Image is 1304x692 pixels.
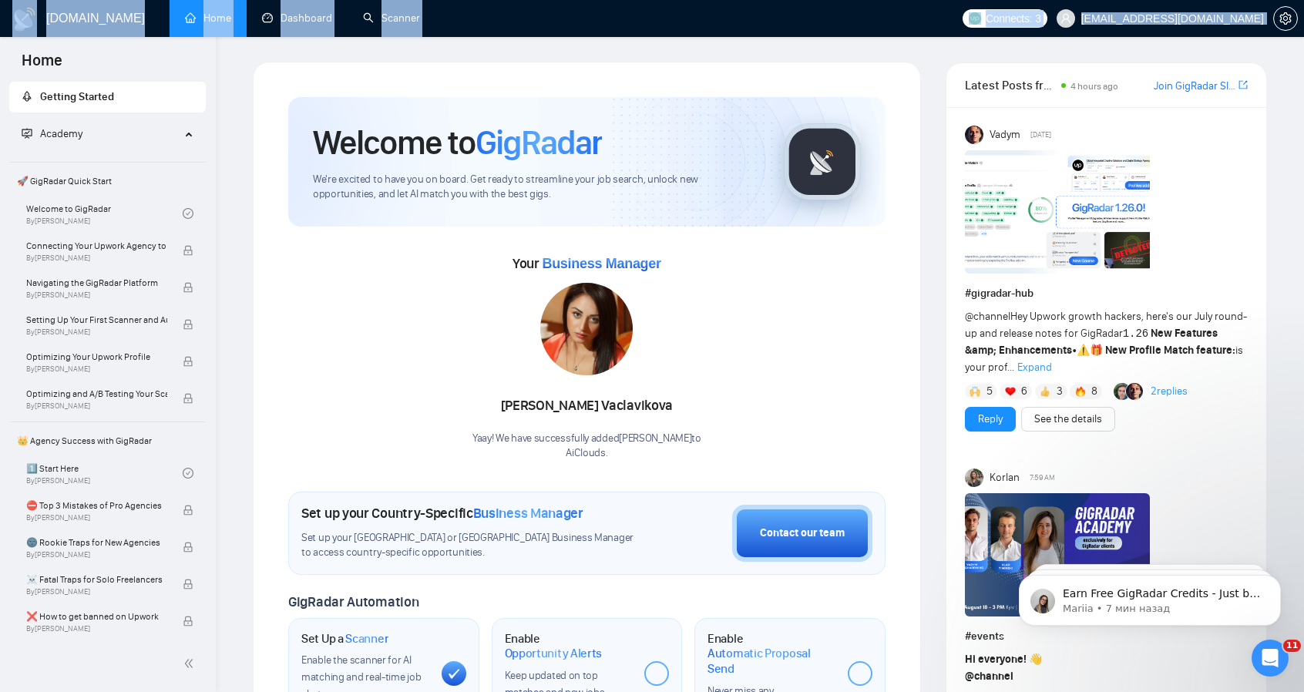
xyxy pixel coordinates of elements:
span: Scanner [345,631,388,647]
img: 🙌 [970,386,980,397]
span: 🚀 GigRadar Quick Start [11,166,204,197]
span: We're excited to have you on board. Get ready to streamline your job search, unlock new opportuni... [313,173,759,202]
span: By [PERSON_NAME] [26,328,167,337]
span: 5 [986,384,993,399]
span: 11 [1283,640,1301,652]
strong: New Profile Match feature: [1105,344,1235,357]
li: Getting Started [9,82,206,113]
img: logo [12,7,37,32]
a: Welcome to GigRadarBy[PERSON_NAME] [26,197,183,230]
img: upwork-logo.png [969,12,981,25]
span: 🎁 [1090,344,1103,357]
span: lock [183,505,193,516]
img: ❤️ [1005,386,1016,397]
a: searchScanner [363,12,420,25]
img: 👍 [1040,386,1050,397]
a: 1️⃣ Start HereBy[PERSON_NAME] [26,456,183,490]
span: 3 [1057,384,1063,399]
a: setting [1273,12,1298,25]
h1: Welcome to [313,122,602,163]
span: lock [183,282,193,293]
img: 1687098662386-128.jpg [540,283,633,375]
span: 🌚 Rookie Traps for New Agencies [26,535,167,550]
h1: # events [965,628,1248,645]
img: F09ASNL5WRY-GR%20Academy%20-%20Tamara%20Levit.png [965,493,1150,616]
span: Latest Posts from the GigRadar Community [965,76,1057,95]
span: Connecting Your Upwork Agency to GigRadar [26,238,167,254]
span: @channel [965,670,1013,683]
span: ☠️ Fatal Traps for Solo Freelancers [26,572,167,587]
h1: Enable [505,631,633,661]
span: Getting Started [40,90,114,103]
span: By [PERSON_NAME] [26,401,167,411]
span: By [PERSON_NAME] [26,291,167,300]
span: By [PERSON_NAME] [26,587,167,596]
h1: Enable [707,631,835,677]
div: [PERSON_NAME] Vaclavikova [472,393,701,419]
span: Your [513,255,661,272]
span: 👋 [1029,653,1042,666]
code: 1.26 [1123,328,1149,340]
span: Opportunity Alerts [505,646,603,661]
a: dashboardDashboard [262,12,332,25]
span: 3 [1035,10,1041,27]
a: 2replies [1151,384,1188,399]
h1: # gigradar-hub [965,285,1248,302]
span: lock [183,579,193,590]
span: fund-projection-screen [22,128,32,139]
span: By [PERSON_NAME] [26,364,167,374]
span: Expand [1017,361,1052,374]
span: Business Manager [473,505,583,522]
span: lock [183,542,193,553]
span: lock [183,245,193,256]
img: gigradar-logo.png [784,123,861,200]
h1: Set up your Country-Specific [301,505,583,522]
span: check-circle [183,208,193,219]
span: 7:59 AM [1030,471,1055,485]
span: ❌ How to get banned on Upwork [26,609,167,624]
span: Hey Upwork growth hackers, here's our July round-up and release notes for GigRadar • is your prof... [965,310,1247,374]
span: By [PERSON_NAME] [26,513,167,522]
div: Yaay! We have successfully added [PERSON_NAME] to [472,432,701,461]
iframe: Intercom notifications сообщение [996,543,1304,650]
span: rocket [22,91,32,102]
span: Home [9,49,75,82]
iframe: Intercom live chat [1252,640,1289,677]
strong: Hi everyone! [965,653,1027,666]
a: Reply [978,411,1003,428]
span: Academy [22,127,82,140]
button: Contact our team [732,505,872,562]
a: Join GigRadar Slack Community [1154,78,1235,95]
span: @channel [965,310,1010,323]
span: Business Manager [542,256,660,271]
a: homeHome [185,12,231,25]
span: double-left [183,656,199,671]
span: GigRadar Automation [288,593,418,610]
span: Set up your [GEOGRAPHIC_DATA] or [GEOGRAPHIC_DATA] Business Manager to access country-specific op... [301,531,644,560]
span: Optimizing Your Upwork Profile [26,349,167,364]
button: setting [1273,6,1298,31]
span: export [1238,79,1248,91]
img: Vadym [965,126,983,144]
span: lock [183,319,193,330]
p: AiClouds . [472,446,701,461]
button: Reply [965,407,1016,432]
span: Optimizing and A/B Testing Your Scanner for Better Results [26,386,167,401]
img: Korlan [965,469,983,487]
h1: Set Up a [301,631,388,647]
span: ⛔ Top 3 Mistakes of Pro Agencies [26,498,167,513]
span: Navigating the GigRadar Platform [26,275,167,291]
span: Automatic Proposal Send [707,646,835,676]
img: 🔥 [1075,386,1086,397]
span: Connects: [986,10,1032,27]
span: setting [1274,12,1297,25]
span: 8 [1091,384,1097,399]
a: See the details [1034,411,1102,428]
span: 6 [1021,384,1027,399]
span: check-circle [183,468,193,479]
span: 4 hours ago [1070,81,1118,92]
span: [DATE] [1030,128,1051,142]
button: See the details [1021,407,1115,432]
